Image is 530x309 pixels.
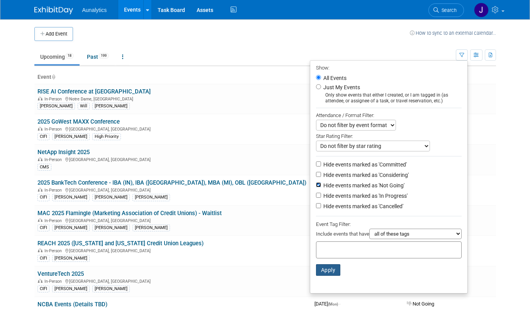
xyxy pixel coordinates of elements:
[81,49,115,64] a: Past199
[38,97,42,100] img: In-Person Event
[52,133,90,140] div: [PERSON_NAME]
[322,202,403,210] label: Hide events marked as 'Cancelled'
[37,179,306,186] a: 2025 BankTech Conference - IBA (IN), IBA ([GEOGRAPHIC_DATA]), MBA (MI), OBL ([GEOGRAPHIC_DATA])
[44,188,64,193] span: In-Person
[38,248,42,252] img: In-Person Event
[322,182,404,189] label: Hide events marked as 'Not Going'
[34,71,311,84] th: Event
[34,49,80,64] a: Upcoming18
[132,224,170,231] div: [PERSON_NAME]
[37,164,51,171] div: CMS
[316,220,462,229] div: Event Tag Filter:
[38,279,42,283] img: In-Person Event
[44,127,64,132] span: In-Person
[38,218,42,222] img: In-Person Event
[316,229,462,241] div: Include events that have
[38,188,42,192] img: In-Person Event
[322,83,360,91] label: Just My Events
[328,302,338,306] span: (Mon)
[37,224,49,231] div: CIFI
[92,103,130,110] div: [PERSON_NAME]
[44,248,64,253] span: In-Person
[316,264,341,276] button: Apply
[51,74,55,80] a: Sort by Event Name
[132,194,170,201] div: [PERSON_NAME]
[314,301,340,307] span: [DATE]
[474,3,489,17] img: Julie Grisanti-Cieslak
[316,63,462,72] div: Show:
[44,218,64,223] span: In-Person
[37,247,308,253] div: [GEOGRAPHIC_DATA], [GEOGRAPHIC_DATA]
[316,111,462,120] div: Attendance / Format Filter:
[37,95,308,102] div: Notre Dame, [GEOGRAPHIC_DATA]
[38,157,42,161] img: In-Person Event
[92,133,121,140] div: High Priority
[92,285,130,292] div: [PERSON_NAME]
[37,278,308,284] div: [GEOGRAPHIC_DATA], [GEOGRAPHIC_DATA]
[37,270,84,277] a: VentureTech 2025
[78,103,90,110] div: Will
[52,194,90,201] div: [PERSON_NAME]
[37,194,49,201] div: CIFI
[52,224,90,231] div: [PERSON_NAME]
[37,156,308,162] div: [GEOGRAPHIC_DATA], [GEOGRAPHIC_DATA]
[52,285,90,292] div: [PERSON_NAME]
[410,30,496,36] a: How to sync to an external calendar...
[92,224,130,231] div: [PERSON_NAME]
[37,118,120,125] a: 2025 GoWest MAXX Conference
[37,149,90,156] a: NetApp Insight 2025
[44,279,64,284] span: In-Person
[37,126,308,132] div: [GEOGRAPHIC_DATA], [GEOGRAPHIC_DATA]
[37,255,49,262] div: CIFI
[44,157,64,162] span: In-Person
[322,161,407,168] label: Hide events marked as 'Committed'
[99,53,109,59] span: 199
[52,255,90,262] div: [PERSON_NAME]
[37,210,222,217] a: MAC 2025 Flamingle (Marketing Association of Credit Unions) - Waitlist
[38,127,42,131] img: In-Person Event
[322,171,409,179] label: Hide events marked as 'Considering'
[322,75,347,81] label: All Events
[34,27,73,41] button: Add Event
[37,285,49,292] div: CIFI
[37,103,75,110] div: [PERSON_NAME]
[37,88,151,95] a: RISE AI Conference at [GEOGRAPHIC_DATA]
[37,240,204,247] a: REACH 2025 ([US_STATE] and [US_STATE] Credit Union Leagues)
[82,7,107,13] span: Aunalytics
[37,217,308,223] div: [GEOGRAPHIC_DATA], [GEOGRAPHIC_DATA]
[316,131,462,141] div: Star Rating Filter:
[407,301,434,307] span: Not Going
[44,97,64,102] span: In-Person
[316,92,462,104] div: Only show events that either I created, or I am tagged in (as attendee, or assignee of a task, or...
[92,194,130,201] div: [PERSON_NAME]
[65,53,74,59] span: 18
[34,7,73,14] img: ExhibitDay
[428,3,464,17] a: Search
[37,301,107,308] a: NCBA Events (Details TBD)
[37,187,308,193] div: [GEOGRAPHIC_DATA], [GEOGRAPHIC_DATA]
[37,133,49,140] div: CIFI
[339,301,340,307] span: -
[439,7,457,13] span: Search
[322,192,408,200] label: Hide events marked as 'In Progress'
